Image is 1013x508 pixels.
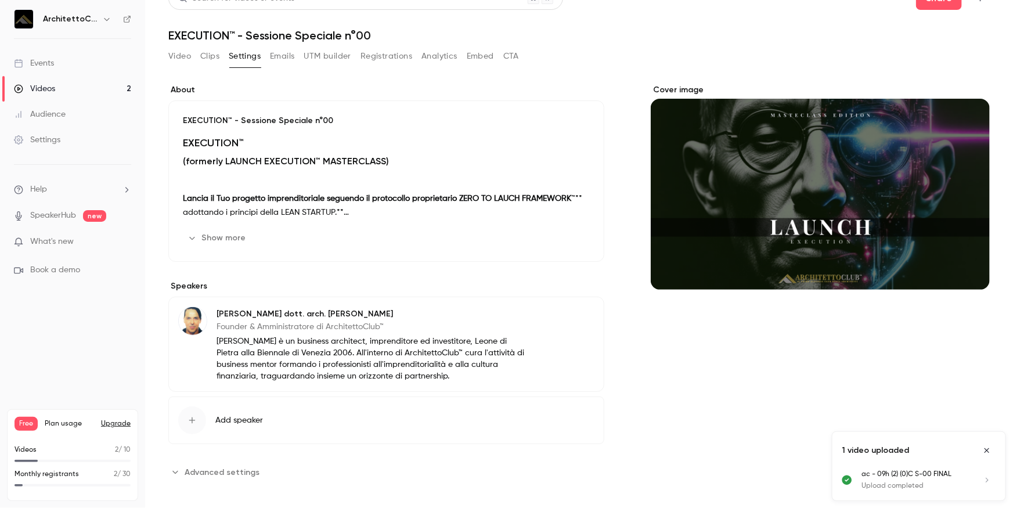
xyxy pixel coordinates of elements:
[217,308,529,320] p: [PERSON_NAME] dott. arch. [PERSON_NAME]
[14,57,54,69] div: Events
[183,192,590,219] p: ™** adottando i principi della LEAN STARTUP.**
[217,336,529,382] p: [PERSON_NAME] è un business architect, imprenditore ed investitore, Leone di Pietra alla Biennale...
[14,134,60,146] div: Settings
[183,194,571,203] strong: Lancia il Tuo progetto imprenditoriale seguendo il protocollo proprietario ZERO TO LAUCH FRAMEWORK
[229,47,261,66] button: Settings
[15,469,79,480] p: Monthly registrants
[14,109,66,120] div: Audience
[217,321,529,333] p: Founder & Amministratore di ArchitettoClub™
[183,115,590,127] p: EXECUTION™ - Sessione Speciale n°00
[185,466,259,478] span: Advanced settings
[503,47,519,66] button: CTA
[861,469,996,491] a: ac - 09h (2) (0)C S-00 FINALUpload completed
[183,229,253,247] button: Show more
[168,463,604,481] section: Advanced settings
[215,415,263,426] span: Add speaker
[30,264,80,276] span: Book a demo
[651,84,990,290] section: Cover image
[43,13,98,25] h6: ArchitettoClub
[651,84,990,96] label: Cover image
[168,280,604,292] label: Speakers
[200,47,219,66] button: Clips
[45,419,94,428] span: Plan usage
[304,47,351,66] button: UTM builder
[168,28,990,42] h1: EXECUTION™ - Sessione Speciale n°00
[115,446,118,453] span: 2
[117,237,131,247] iframe: Noticeable Trigger
[83,210,106,222] span: new
[15,417,38,431] span: Free
[15,445,37,455] p: Videos
[168,47,191,66] button: Video
[361,47,412,66] button: Registrations
[832,469,1005,500] ul: Uploads list
[978,441,996,460] button: Close uploads list
[14,83,55,95] div: Videos
[861,481,968,491] p: Upload completed
[114,471,117,478] span: 2
[179,307,207,335] img: Alberto dott. arch. Parodi
[183,154,590,168] h4: (formerly LAUNCH EXECUTION™ MASTERCLASS)
[183,136,590,150] h1: EXECUTION™
[421,47,457,66] button: Analytics
[842,445,909,456] p: 1 video uploaded
[30,236,74,248] span: What's new
[467,47,494,66] button: Embed
[168,463,266,481] button: Advanced settings
[168,297,604,392] div: Alberto dott. arch. Parodi[PERSON_NAME] dott. arch. [PERSON_NAME]Founder & Amministratore di Arch...
[30,183,47,196] span: Help
[270,47,294,66] button: Emails
[861,469,968,480] p: ac - 09h (2) (0)C S-00 FINAL
[168,84,604,96] label: About
[115,445,131,455] p: / 10
[15,10,33,28] img: ArchitettoClub
[101,419,131,428] button: Upgrade
[168,397,604,444] button: Add speaker
[14,183,131,196] li: help-dropdown-opener
[114,469,131,480] p: / 30
[30,210,76,222] a: SpeakerHub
